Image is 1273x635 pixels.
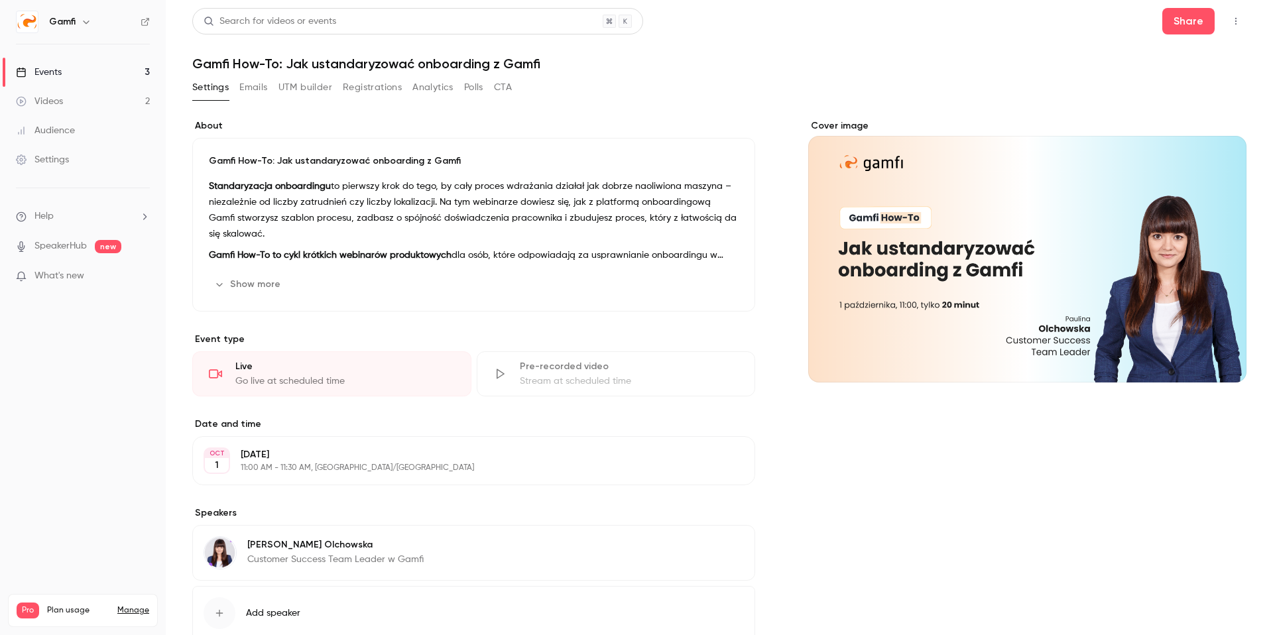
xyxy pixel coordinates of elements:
[192,77,229,98] button: Settings
[16,66,62,79] div: Events
[278,77,332,98] button: UTM builder
[95,240,121,253] span: new
[34,209,54,223] span: Help
[464,77,483,98] button: Polls
[241,463,685,473] p: 11:00 AM - 11:30 AM, [GEOGRAPHIC_DATA]/[GEOGRAPHIC_DATA]
[192,351,471,396] div: LiveGo live at scheduled time
[209,274,288,295] button: Show more
[412,77,454,98] button: Analytics
[192,525,755,581] div: Paulina Olchowska[PERSON_NAME] OlchowskaCustomer Success Team Leader w Gamfi
[47,605,109,616] span: Plan usage
[209,178,739,242] p: to pierwszy krok do tego, by cały proces wdrażania działał jak dobrze naoliwiona maszyna – niezal...
[192,56,1246,72] h1: Gamfi How-To: Jak ustandaryzować onboarding z Gamfi
[192,333,755,346] p: Event type
[209,182,331,191] strong: Standaryzacja onboardingu
[1162,8,1215,34] button: Share
[209,247,739,263] p: dla osób, które odpowiadają za usprawnianie onboardingu w swoich organizacjach. W 20 minut pokazu...
[343,77,402,98] button: Registrations
[235,375,455,388] div: Go live at scheduled time
[204,537,236,569] img: Paulina Olchowska
[215,459,219,472] p: 1
[16,153,69,166] div: Settings
[17,11,38,32] img: Gamfi
[209,251,452,260] strong: Gamfi How-To to cykl krótkich webinarów produktowych
[192,418,755,431] label: Date and time
[241,448,685,461] p: [DATE]
[16,124,75,137] div: Audience
[17,603,39,618] span: Pro
[235,360,455,373] div: Live
[808,119,1246,382] section: Cover image
[239,77,267,98] button: Emails
[520,360,739,373] div: Pre-recorded video
[246,606,300,620] span: Add speaker
[209,154,739,168] p: Gamfi How-To: Jak ustandaryzować onboarding z Gamfi
[494,77,512,98] button: CTA
[247,553,424,566] p: Customer Success Team Leader w Gamfi
[49,15,76,29] h6: Gamfi
[477,351,756,396] div: Pre-recorded videoStream at scheduled time
[34,269,84,283] span: What's new
[34,239,87,253] a: SpeakerHub
[520,375,739,388] div: Stream at scheduled time
[205,449,229,458] div: OCT
[16,95,63,108] div: Videos
[16,209,150,223] li: help-dropdown-opener
[192,119,755,133] label: About
[192,506,755,520] label: Speakers
[808,119,1246,133] label: Cover image
[117,605,149,616] a: Manage
[204,15,336,29] div: Search for videos or events
[247,538,424,551] p: [PERSON_NAME] Olchowska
